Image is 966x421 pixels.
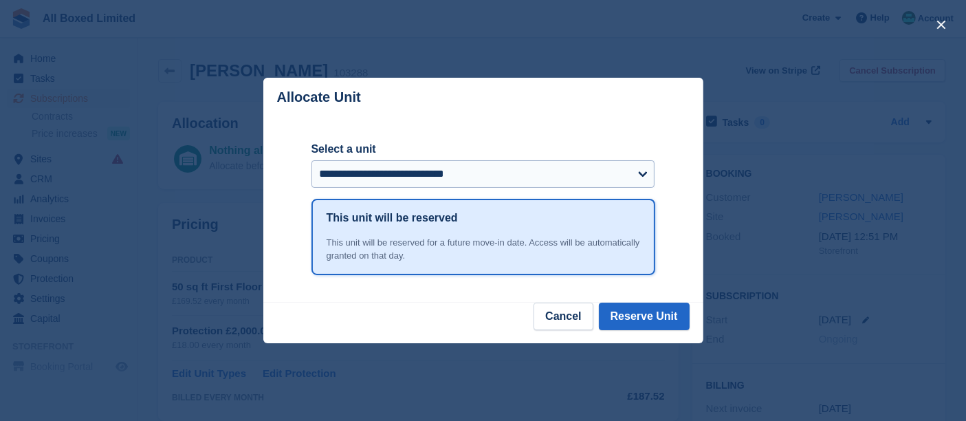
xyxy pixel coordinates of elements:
button: close [930,14,952,36]
div: This unit will be reserved for a future move-in date. Access will be automatically granted on tha... [327,236,640,263]
p: Allocate Unit [277,89,361,105]
button: Cancel [534,303,593,330]
label: Select a unit [311,141,655,158]
button: Reserve Unit [599,303,690,330]
h1: This unit will be reserved [327,210,458,226]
